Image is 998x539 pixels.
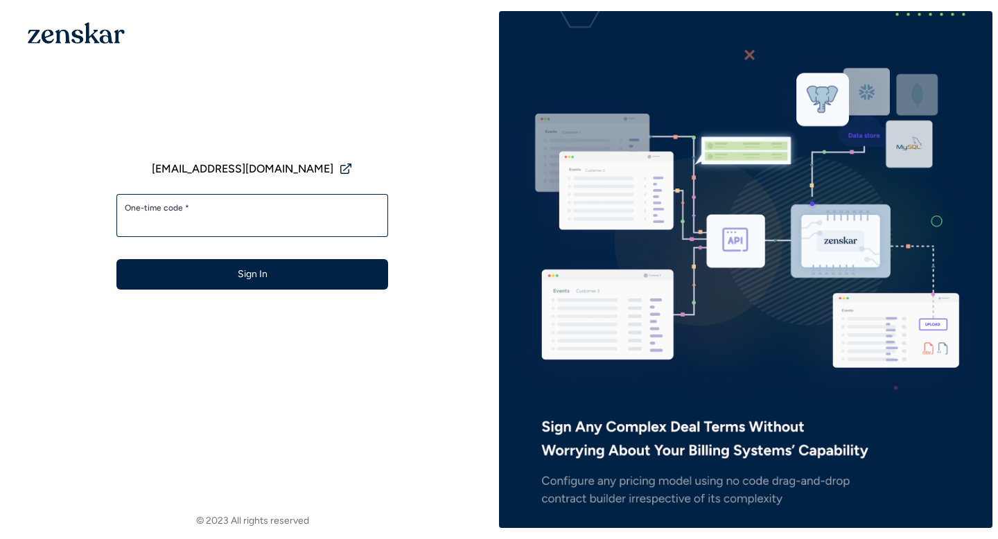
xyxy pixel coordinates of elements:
footer: © 2023 All rights reserved [6,514,499,528]
img: 1OGAJ2xQqyY4LXKgY66KYq0eOWRCkrZdAb3gUhuVAqdWPZE9SRJmCz+oDMSn4zDLXe31Ii730ItAGKgCKgCCgCikA4Av8PJUP... [28,22,125,44]
button: Sign In [116,259,388,290]
span: [EMAIL_ADDRESS][DOMAIN_NAME] [152,161,333,177]
label: One-time code * [125,202,380,213]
